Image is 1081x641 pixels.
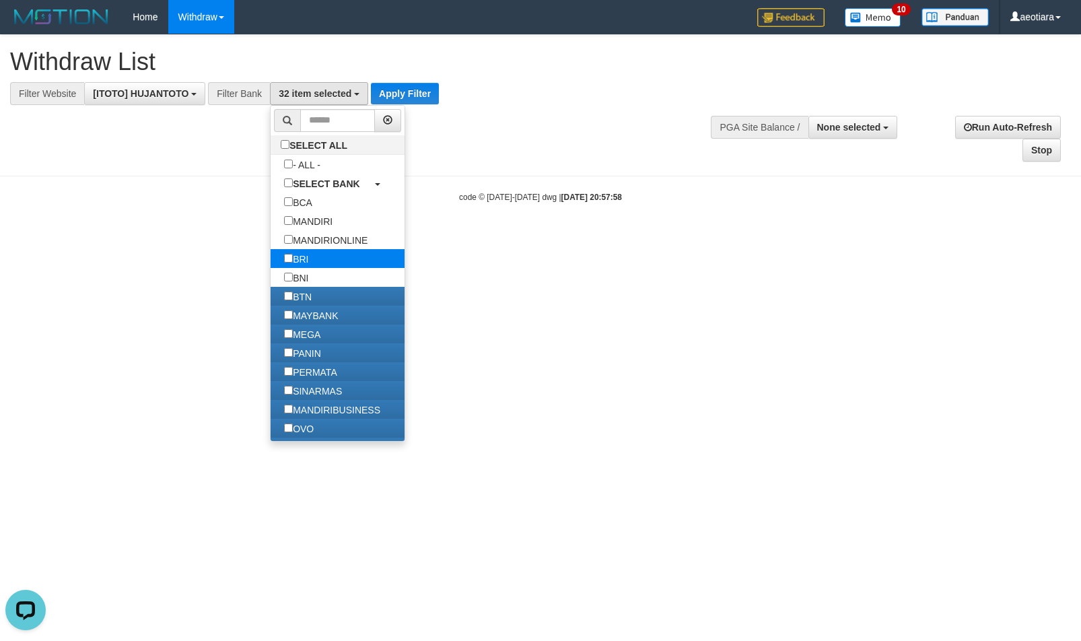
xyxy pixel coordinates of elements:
input: PERMATA [284,367,293,376]
small: code © [DATE]-[DATE] dwg | [459,193,622,202]
input: SELECT BANK [284,178,293,187]
label: BRI [271,249,322,268]
h1: Withdraw List [10,48,707,75]
button: Open LiveChat chat widget [5,5,46,46]
label: MANDIRIONLINE [271,230,381,249]
label: PERMATA [271,362,351,381]
input: PANIN [284,348,293,357]
label: BCA [271,193,326,211]
input: MAYBANK [284,310,293,319]
input: MANDIRIBUSINESS [284,405,293,413]
label: BNI [271,268,322,287]
input: BCA [284,197,293,206]
label: SINARMAS [271,381,355,400]
div: Filter Website [10,82,84,105]
input: MANDIRI [284,216,293,225]
label: MANDIRI [271,211,346,230]
span: 32 item selected [279,88,351,99]
span: 10 [892,3,910,15]
label: SELECT ALL [271,135,361,154]
div: Filter Bank [208,82,270,105]
div: PGA Site Balance / [711,116,808,139]
span: [ITOTO] HUJANTOTO [93,88,188,99]
input: SINARMAS [284,386,293,395]
b: SELECT BANK [293,178,360,189]
a: Stop [1022,139,1061,162]
img: Button%20Memo.svg [845,8,901,27]
img: Feedback.jpg [757,8,825,27]
label: PANIN [271,343,335,362]
button: None selected [808,116,898,139]
input: BTN [284,292,293,300]
a: Run Auto-Refresh [955,116,1061,139]
input: - ALL - [284,160,293,168]
img: MOTION_logo.png [10,7,112,27]
label: MAYBANK [271,306,351,325]
button: 32 item selected [270,82,368,105]
input: BNI [284,273,293,281]
input: MEGA [284,329,293,338]
label: BTN [271,287,325,306]
button: Apply Filter [371,83,439,104]
label: MEGA [271,325,334,343]
input: MANDIRIONLINE [284,235,293,244]
label: OVO [271,419,327,438]
label: GOPAY [271,438,339,457]
img: panduan.png [921,8,989,26]
label: MANDIRIBUSINESS [271,400,394,419]
input: SELECT ALL [281,140,289,149]
strong: [DATE] 20:57:58 [561,193,622,202]
button: [ITOTO] HUJANTOTO [84,82,205,105]
input: OVO [284,424,293,432]
input: BRI [284,254,293,263]
label: - ALL - [271,155,334,174]
span: None selected [817,122,881,133]
a: SELECT BANK [271,174,405,193]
